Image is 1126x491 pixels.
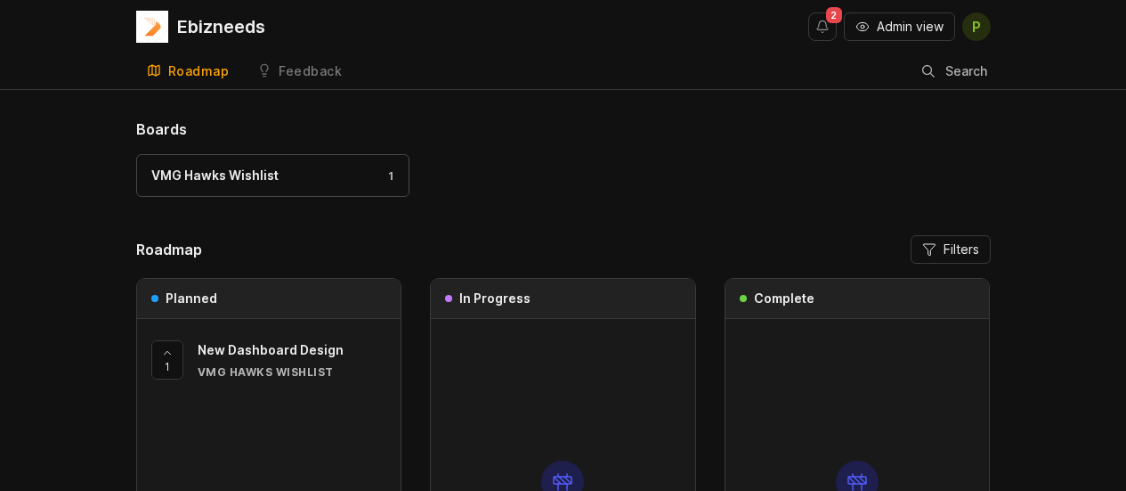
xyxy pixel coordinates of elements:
span: P [972,16,981,37]
h1: Boards [136,119,991,140]
div: Feedback [279,65,342,78]
a: New Dashboard DesignVMG Hawks Wishlist [198,340,387,380]
h2: Roadmap [136,239,202,260]
span: 1 [165,359,170,374]
img: Ebizneeds logo [136,11,168,43]
div: 1 [379,168,394,184]
button: Admin view [844,12,955,41]
a: VMG Hawks Wishlist1 [136,154,409,197]
a: Feedback [247,53,352,90]
button: P [962,12,991,41]
div: Ebizneeds [177,18,265,36]
span: Filters [944,241,979,258]
h3: In Progress [459,290,531,307]
button: Notifications [808,12,837,41]
h3: Complete [754,290,814,307]
a: Roadmap [136,53,240,90]
button: 1 [151,340,183,380]
div: VMG Hawks Wishlist [151,166,279,185]
div: VMG Hawks Wishlist [198,364,387,380]
span: 2 [826,7,842,23]
span: Admin view [877,18,944,36]
div: Roadmap [168,65,230,78]
button: Filters [911,235,991,264]
h3: Planned [166,290,217,307]
span: New Dashboard Design [198,342,344,357]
